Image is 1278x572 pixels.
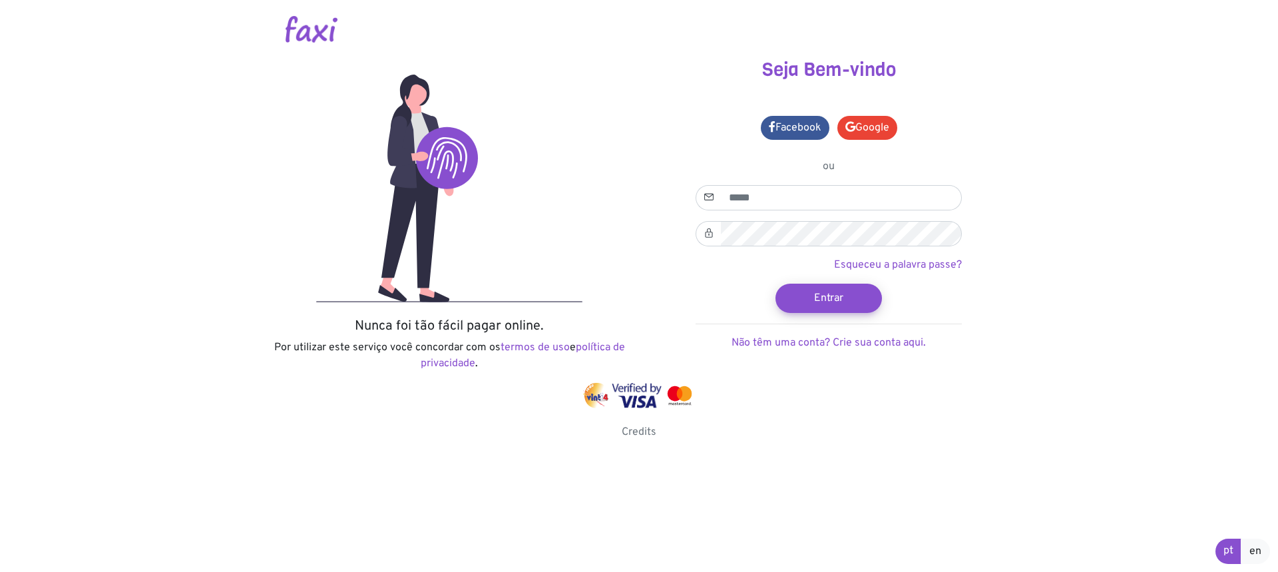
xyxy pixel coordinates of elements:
img: mastercard [664,383,695,408]
a: Google [837,116,897,140]
img: vinti4 [583,383,610,408]
a: pt [1215,539,1241,564]
h5: Nunca foi tão fácil pagar online. [270,318,629,334]
img: visa [612,383,662,408]
a: termos de uso [501,341,570,354]
a: Esqueceu a palavra passe? [834,258,962,272]
a: en [1241,539,1270,564]
h3: Seja Bem-vindo [649,59,1008,81]
a: Não têm uma conta? Crie sua conta aqui. [732,336,926,350]
a: Facebook [761,116,829,140]
button: Entrar [775,284,882,313]
p: Por utilizar este serviço você concordar com os e . [270,340,629,372]
a: Credits [622,426,656,439]
p: ou [696,158,962,174]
